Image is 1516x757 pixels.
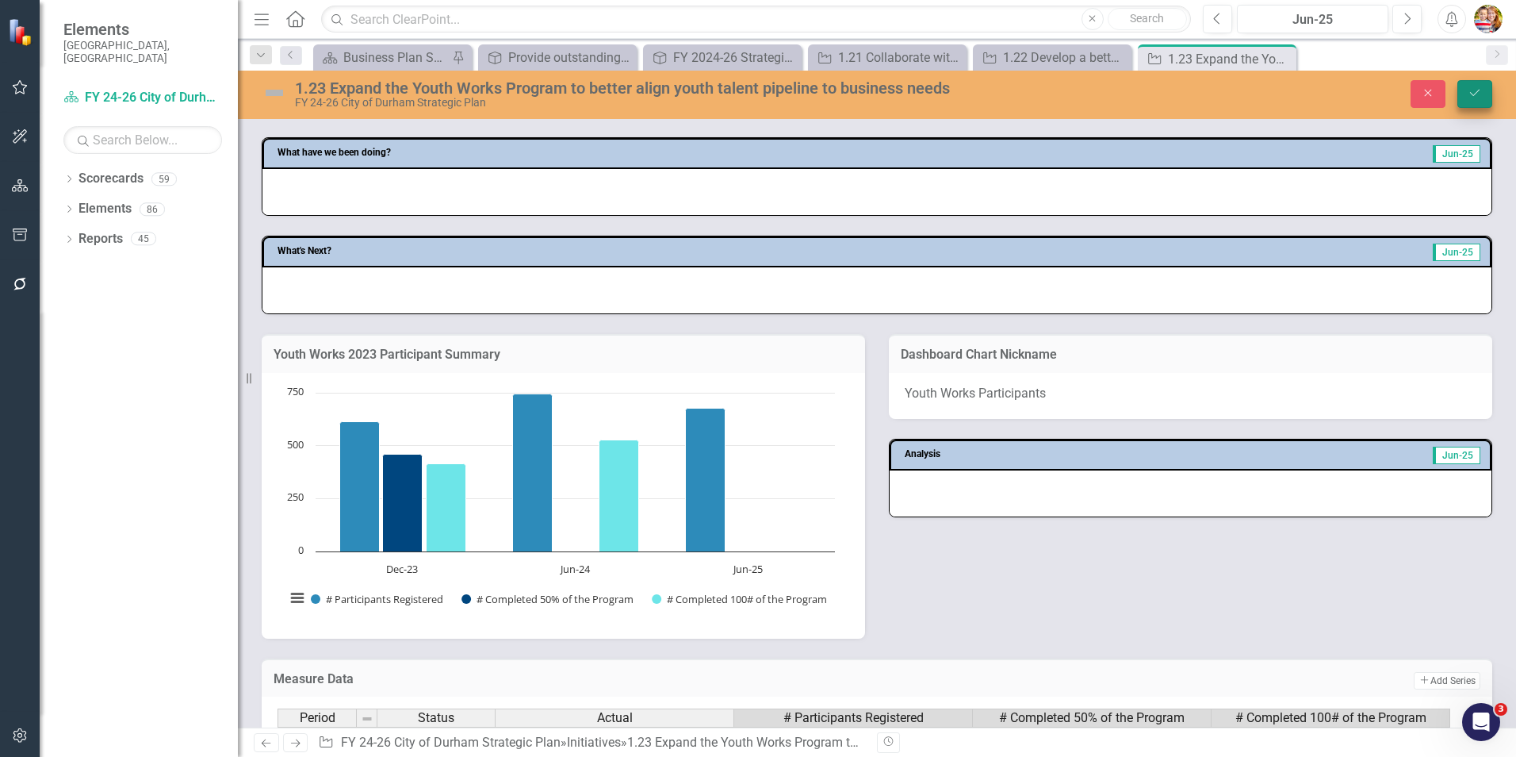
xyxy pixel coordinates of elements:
[361,713,373,725] img: 8DAGhfEEPCf229AAAAAElFTkSuQmCC
[140,202,165,216] div: 86
[783,711,924,725] span: # Participants Registered
[513,394,553,551] path: Jun-24, 744. # Participants Registered.
[901,348,1480,362] h3: Dashboard Chart Nickname
[1495,703,1507,716] span: 3
[482,48,633,67] a: Provide outstanding customer service through efficient and effective inspection processes
[461,592,634,606] button: Show # Completed 50% of the Program
[383,393,749,552] g: # Completed 50% of the Program, bar series 2 of 3 with 3 bars.
[278,246,908,256] h3: What's Next?
[673,48,798,67] div: FY 2024-26 Strategic Plan
[317,48,448,67] a: Business Plan Status Update
[295,97,951,109] div: FY 24-26 City of Durham Strategic Plan
[386,562,418,576] text: Dec-23
[278,385,843,623] svg: Interactive chart
[278,385,849,623] div: Chart. Highcharts interactive chart.
[1462,703,1500,741] iframe: Intercom live chat
[652,592,829,606] button: Show # Completed 100# of the Program
[63,89,222,107] a: FY 24-26 City of Durham Strategic Plan
[78,170,144,188] a: Scorecards
[597,711,633,725] span: Actual
[321,6,1191,33] input: Search ClearPoint...
[287,490,304,504] text: 250
[8,17,36,45] img: ClearPoint Strategy
[340,421,380,551] path: Dec-23, 613. # Participants Registered.
[1414,672,1480,690] button: Add Series
[418,711,454,725] span: Status
[1235,711,1426,725] span: # Completed 100# of the Program
[508,48,633,67] div: Provide outstanding customer service through efficient and effective inspection processes
[1433,447,1480,464] span: Jun-25
[905,386,1046,401] span: Youth Works Participants
[1474,5,1503,33] img: Shari Metcalfe
[559,562,591,576] text: Jun-24
[311,592,444,606] button: Show # Participants Registered
[732,562,763,576] text: Jun-25
[1237,5,1388,33] button: Jun-25
[286,587,308,609] button: View chart menu, Chart
[340,394,725,551] g: # Participants Registered, bar series 1 of 3 with 3 bars.
[977,48,1127,67] a: 1.22 Develop a better outreach/awareness plan to educate the community on NC Works programs/offer...
[1130,12,1164,25] span: Search
[274,672,931,686] h3: Measure Data
[262,80,287,106] img: Not Defined
[131,232,156,246] div: 45
[567,735,621,750] a: Initiatives
[838,48,963,67] div: 1.21 Collaborate with educational and training institutions to equip current residents for high-g...
[295,79,951,97] div: 1.23 Expand the Youth Works Program to better align youth talent pipeline to business needs
[341,735,561,750] a: FY 24-26 City of Durham Strategic Plan
[686,408,725,551] path: Jun-25, 677. # Participants Registered.
[278,148,1118,158] h3: What have we been doing?
[427,393,749,552] g: # Completed 100# of the Program, bar series 3 of 3 with 3 bars.
[599,440,639,551] path: Jun-24, 528. # Completed 100# of the Program.
[1108,8,1187,30] button: Search
[343,48,448,67] div: Business Plan Status Update
[287,384,304,398] text: 750
[1242,10,1383,29] div: Jun-25
[287,437,304,452] text: 500
[1433,244,1480,261] span: Jun-25
[274,348,853,362] h3: Youth Works 2023 Participant Summary
[78,230,123,248] a: Reports
[647,48,798,67] a: FY 2024-26 Strategic Plan
[427,463,466,551] path: Dec-23, 415. # Completed 100# of the Program.
[812,48,963,67] a: 1.21 Collaborate with educational and training institutions to equip current residents for high-g...
[999,711,1185,725] span: # Completed 50% of the Program
[63,39,222,65] small: [GEOGRAPHIC_DATA], [GEOGRAPHIC_DATA]
[63,126,222,154] input: Search Below...
[383,454,423,551] path: Dec-23, 461. # Completed 50% of the Program.
[1168,49,1292,69] div: 1.23 Expand the Youth Works Program to better align youth talent pipeline to business needs
[1433,145,1480,163] span: Jun-25
[298,543,304,557] text: 0
[318,734,865,752] div: » »
[63,20,222,39] span: Elements
[905,449,1147,459] h3: Analysis
[1003,48,1127,67] div: 1.22 Develop a better outreach/awareness plan to educate the community on NC Works programs/offer...
[300,711,335,725] span: Period
[78,200,132,218] a: Elements
[627,735,1143,750] div: 1.23 Expand the Youth Works Program to better align youth talent pipeline to business needs
[151,172,177,186] div: 59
